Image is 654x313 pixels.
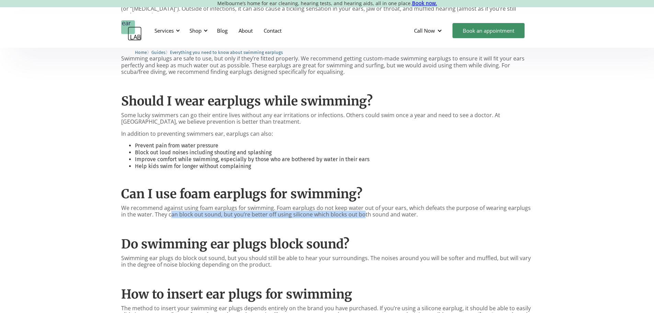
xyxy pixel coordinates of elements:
[135,156,533,163] li: Improve comfort while swimming, especially by those who are bothered by water in their ears
[170,50,283,55] span: Everything you need to know about swimming earplugs
[185,20,210,41] div: Shop
[121,255,533,268] p: Swimming ear plugs do block out sound, but you should still be able to hear your surroundings. Th...
[121,20,142,41] a: home
[452,23,525,38] a: Book an appointment
[151,50,165,55] span: Guides
[409,20,449,41] div: Call Now
[154,27,174,34] div: Services
[121,173,533,180] p: ‍
[258,21,287,41] a: Contact
[150,20,182,41] div: Services
[151,49,165,55] a: Guides
[121,237,533,251] h2: Do swimming ear plugs block sound?
[121,112,533,125] p: Some lucky swimmers can go their entire lives without any ear irritations or infections. Others c...
[121,131,533,137] p: In addition to preventing swimmers ear, earplugs can also:
[151,49,170,56] li: 〉
[121,80,533,87] p: ‍
[135,163,533,170] li: Help kids swim for longer without complaining
[121,94,533,109] h2: Should I wear earplugs while swimming?
[211,21,233,41] a: Blog
[135,50,147,55] span: Home
[121,223,533,230] p: ‍
[121,187,533,201] h2: Can I use foam earplugs for swimming?
[121,55,533,75] p: Swimming earplugs are safe to use, but only if they’re fitted properly. We recommend getting cust...
[121,287,533,302] h2: How to insert ear plugs for swimming
[135,142,533,149] li: Prevent pain from water pressure
[135,49,147,55] a: Home
[135,49,151,56] li: 〉
[121,205,533,218] p: We recommend against using foam earplugs for swimming. Foam earplugs do not keep water out of you...
[190,27,202,34] div: Shop
[121,273,533,280] p: ‍
[414,27,435,34] div: Call Now
[135,149,533,156] li: Block out loud noises including shouting and splashing
[233,21,258,41] a: About
[170,49,283,55] a: Everything you need to know about swimming earplugs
